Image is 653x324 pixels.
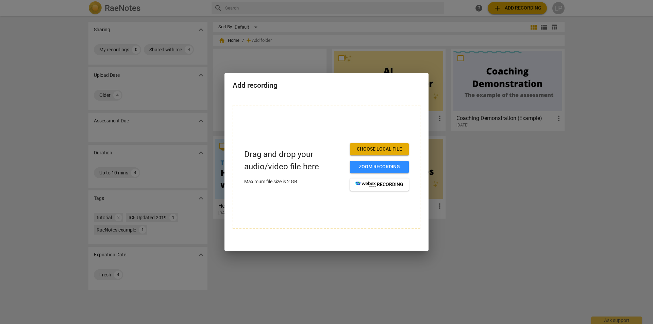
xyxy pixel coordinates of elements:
h2: Add recording [233,81,420,90]
span: recording [355,181,403,188]
button: Choose local file [350,143,409,155]
span: Choose local file [355,146,403,153]
span: Zoom recording [355,164,403,170]
p: Maximum file size is 2 GB [244,178,345,185]
p: Drag and drop your audio/video file here [244,149,345,172]
button: recording [350,178,409,191]
button: Zoom recording [350,161,409,173]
